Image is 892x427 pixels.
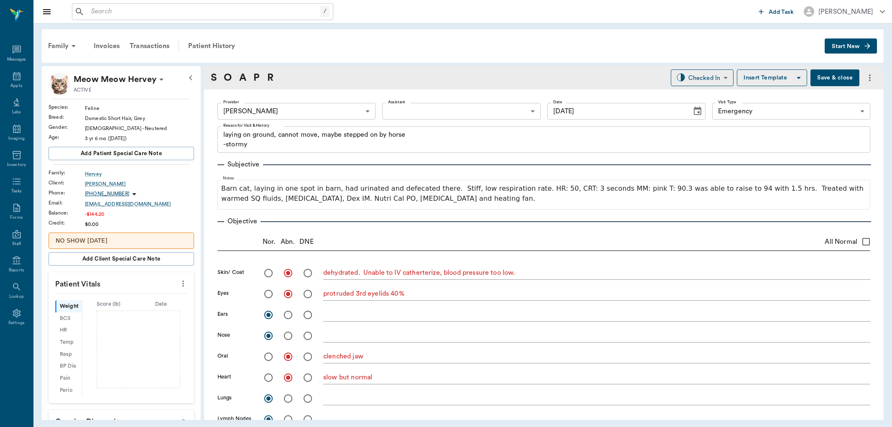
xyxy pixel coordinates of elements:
[55,325,82,337] div: HR
[323,289,870,299] textarea: protruded 3rd eyelids 40%
[224,70,232,85] a: O
[55,384,82,396] div: Perio
[74,73,156,86] p: Meow Meow Hervey
[712,103,870,120] div: Emergency
[7,56,26,63] div: Messages
[217,352,228,360] label: Oral
[217,103,376,120] div: [PERSON_NAME]
[12,109,21,115] div: Labs
[89,36,125,56] a: Invoices
[49,252,194,266] button: Add client Special Care Note
[85,135,194,142] div: 3 yr 6 mo ([DATE])
[82,254,161,263] span: Add client Special Care Note
[49,103,85,111] div: Species :
[797,4,892,19] button: [PERSON_NAME]
[211,70,217,85] a: S
[224,216,261,226] p: Objective
[85,115,194,122] div: Domestic Short Hair, Grey
[49,199,85,207] div: Email :
[320,6,330,17] div: /
[9,294,24,300] div: Lookup
[755,4,797,19] button: Add Task
[223,123,269,128] label: Reason for Visit & History
[56,236,187,245] p: NO SHOW [DATE]
[85,200,194,208] a: [EMAIL_ADDRESS][DOMAIN_NAME]
[74,86,92,94] p: ACTIVE
[85,210,194,218] div: -$144.20
[55,336,82,348] div: Temp
[267,70,273,85] a: R
[49,272,194,293] p: Patient Vitals
[217,289,229,297] label: Eyes
[323,268,870,278] textarea: dehydrated. Unable to IV catherterize, blood pressure too low.
[135,300,187,308] div: Date
[49,147,194,160] button: Add patient Special Care Note
[223,99,239,105] label: Provider
[43,36,84,56] div: Family
[217,310,228,318] label: Ears
[223,130,864,149] textarea: laying on ground, cannot move, maybe stepped on by horse -stormy
[82,300,135,308] div: Score ( lb )
[49,123,85,131] div: Gender :
[49,189,85,197] div: Phone :
[55,312,82,325] div: BCS
[49,133,85,141] div: Age :
[9,267,24,274] div: Reports
[689,103,706,120] button: Choose date, selected date is Aug 12, 2025
[825,38,877,54] button: Start New
[85,220,194,228] div: $0.00
[818,7,873,17] div: [PERSON_NAME]
[299,237,313,247] p: DNE
[88,6,320,18] input: Search
[7,162,26,168] div: Inventory
[323,373,870,382] textarea: slow but normal
[253,70,260,85] a: P
[49,209,85,217] div: Balance :
[49,113,85,121] div: Breed :
[810,69,859,86] button: Save & close
[85,180,194,188] div: [PERSON_NAME]
[85,105,194,112] div: Feline
[85,125,194,132] div: [DEMOGRAPHIC_DATA] - Neutered
[183,36,240,56] a: Patient History
[217,394,232,401] label: Lungs
[221,184,866,204] p: Barn cat, laying in one spot in barn, had urinated and defecated there. Stiff, low respiration ra...
[10,83,22,89] div: Appts
[217,415,251,422] label: Lymph Nodes
[224,159,263,169] p: Subjective
[688,73,721,83] div: Checked In
[553,99,562,105] label: Date
[281,237,295,247] p: Abn.
[863,71,877,85] button: more
[11,188,22,194] div: Tasks
[217,373,232,381] label: Heart
[10,215,23,221] div: Forms
[125,36,174,56] a: Transactions
[323,352,870,361] textarea: clenched jaw
[217,331,230,339] label: Nose
[55,361,82,373] div: BP Dia
[8,320,25,326] div: Settings
[85,170,194,178] a: Hervey
[85,190,129,197] p: [PHONE_NUMBER]
[176,276,190,291] button: more
[38,3,55,20] button: Close drawer
[8,136,25,142] div: Imaging
[825,237,857,247] span: All Normal
[49,73,70,95] img: Profile Image
[388,99,405,105] label: Assistant
[55,372,82,384] div: Pain
[8,399,28,419] iframe: Intercom live chat
[223,176,234,182] label: Notes
[49,179,85,187] div: Client :
[55,348,82,361] div: Resp
[12,241,21,247] div: Staff
[49,169,85,176] div: Family :
[263,237,276,247] p: Nor.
